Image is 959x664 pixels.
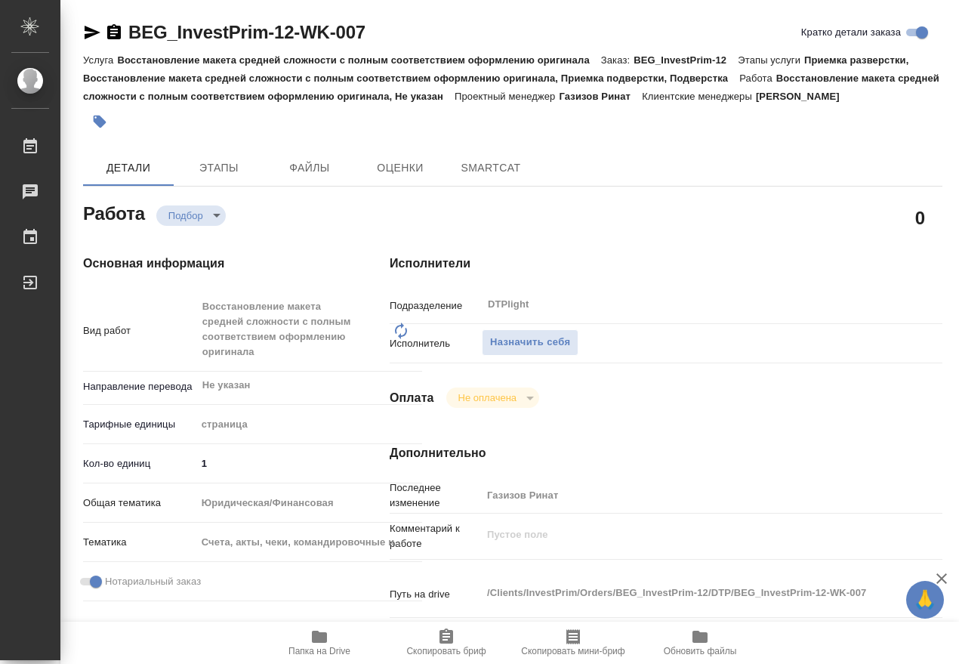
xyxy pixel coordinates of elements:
p: Заказ: [601,54,634,66]
span: 🙏 [912,584,938,616]
span: Назначить себя [490,334,570,351]
button: Добавить тэг [83,105,116,138]
h4: Основная информация [83,255,329,273]
div: страница [196,412,423,437]
h2: Работа [83,199,145,226]
input: Пустое поле [482,484,896,506]
p: Восстановление макета средней сложности с полным соответствием оформлению оригинала [117,54,600,66]
span: Детали [92,159,165,178]
span: Этапы [183,159,255,178]
div: Подбор [156,205,226,226]
h4: Дополнительно [390,444,942,462]
h2: 0 [915,205,925,230]
span: Файлы [273,159,346,178]
textarea: /Clients/InvestPrim/Orders/BEG_InvestPrim-12/DTP/BEG_InvestPrim-12-WK-007 [482,580,896,606]
p: Работа [739,73,776,84]
span: Папка на Drive [288,646,350,656]
div: Юридическая/Финансовая [196,490,423,516]
a: BEG_InvestPrim-12-WK-007 [128,22,365,42]
span: Скопировать бриф [406,646,486,656]
input: ✎ Введи что-нибудь [196,452,423,474]
button: Обновить файлы [637,622,763,664]
p: Вид работ [83,323,196,338]
h4: Исполнители [390,255,942,273]
p: Этапы услуги [738,54,804,66]
button: Скопировать ссылку [105,23,123,42]
button: Назначить себя [482,329,578,356]
button: Папка на Drive [256,622,383,664]
span: Кратко детали заказа [801,25,901,40]
div: Счета, акты, чеки, командировочные и таможенные документы [196,530,423,555]
p: Комментарий к работе [390,521,482,551]
p: Газизов Ринат [559,91,642,102]
div: Подбор [446,388,539,408]
button: Скопировать бриф [383,622,510,664]
span: SmartCat [455,159,527,178]
p: Исполнитель [390,336,482,351]
p: [PERSON_NAME] [756,91,851,102]
button: 🙏 [906,581,944,619]
p: Услуга [83,54,117,66]
button: Подбор [164,209,208,222]
span: Оценки [364,159,436,178]
p: Общая тематика [83,496,196,511]
p: Тематика [83,535,196,550]
p: Направление перевода [83,379,196,394]
button: Скопировать ссылку для ЯМессенджера [83,23,101,42]
button: Скопировать мини-бриф [510,622,637,664]
p: Тарифные единицы [83,417,196,432]
p: BEG_InvestPrim-12 [634,54,738,66]
p: Проектный менеджер [455,91,559,102]
span: Обновить файлы [664,646,737,656]
p: Кол-во единиц [83,456,196,471]
p: Клиентские менеджеры [642,91,756,102]
p: Подразделение [390,298,482,313]
p: Последнее изменение [390,480,482,511]
button: Не оплачена [454,391,521,404]
span: Нотариальный заказ [105,574,201,589]
span: Скопировать мини-бриф [521,646,624,656]
p: Путь на drive [390,587,482,602]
